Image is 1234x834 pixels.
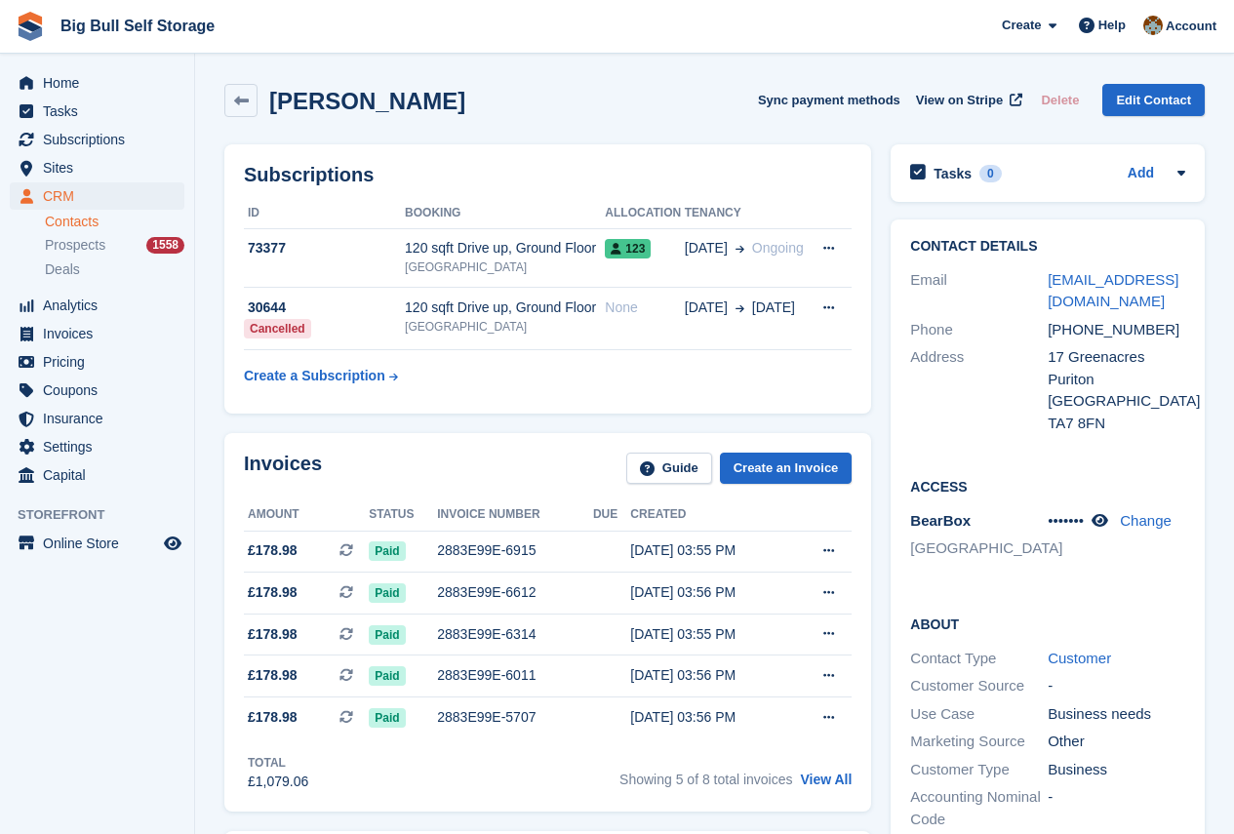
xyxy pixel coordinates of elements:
[1143,16,1163,35] img: Mike Llewellen Palmer
[630,665,790,686] div: [DATE] 03:56 PM
[248,624,298,645] span: £178.98
[146,237,184,254] div: 1558
[910,239,1185,255] h2: Contact Details
[405,198,605,229] th: Booking
[1048,390,1185,413] div: [GEOGRAPHIC_DATA]
[10,377,184,404] a: menu
[248,754,308,772] div: Total
[910,319,1048,341] div: Phone
[10,433,184,460] a: menu
[248,772,308,792] div: £1,079.06
[244,164,852,186] h2: Subscriptions
[758,84,900,116] button: Sync payment methods
[244,319,311,338] div: Cancelled
[1048,759,1185,781] div: Business
[10,98,184,125] a: menu
[630,582,790,603] div: [DATE] 03:56 PM
[619,772,792,787] span: Showing 5 of 8 total invoices
[910,269,1048,313] div: Email
[1048,369,1185,391] div: Puriton
[626,453,712,485] a: Guide
[10,348,184,376] a: menu
[43,348,160,376] span: Pricing
[1048,703,1185,726] div: Business needs
[10,69,184,97] a: menu
[10,405,184,432] a: menu
[16,12,45,41] img: stora-icon-8386f47178a22dfd0bd8f6a31ec36ba5ce8667c1dd55bd0f319d3a0aa187defe.svg
[910,786,1048,830] div: Accounting Nominal Code
[910,759,1048,781] div: Customer Type
[244,358,398,394] a: Create a Subscription
[800,772,852,787] a: View All
[437,665,593,686] div: 2883E99E-6011
[1166,17,1216,36] span: Account
[593,499,630,531] th: Due
[1128,163,1154,185] a: Add
[43,182,160,210] span: CRM
[43,405,160,432] span: Insurance
[934,165,972,182] h2: Tasks
[43,98,160,125] span: Tasks
[437,582,593,603] div: 2883E99E-6612
[1048,675,1185,697] div: -
[244,499,369,531] th: Amount
[53,10,222,42] a: Big Bull Self Storage
[248,540,298,561] span: £178.98
[244,198,405,229] th: ID
[437,624,593,645] div: 2883E99E-6314
[10,320,184,347] a: menu
[43,461,160,489] span: Capital
[910,537,1048,560] li: [GEOGRAPHIC_DATA]
[369,666,405,686] span: Paid
[1048,346,1185,369] div: 17 Greenacres
[405,238,605,258] div: 120 sqft Drive up, Ground Floor
[43,377,160,404] span: Coupons
[752,240,804,256] span: Ongoing
[405,258,605,276] div: [GEOGRAPHIC_DATA]
[979,165,1002,182] div: 0
[1102,84,1205,116] a: Edit Contact
[630,624,790,645] div: [DATE] 03:55 PM
[43,433,160,460] span: Settings
[685,298,728,318] span: [DATE]
[10,292,184,319] a: menu
[1002,16,1041,35] span: Create
[1098,16,1126,35] span: Help
[752,298,795,318] span: [DATE]
[910,648,1048,670] div: Contact Type
[45,259,184,280] a: Deals
[685,198,810,229] th: Tenancy
[437,540,593,561] div: 2883E99E-6915
[1048,271,1178,310] a: [EMAIL_ADDRESS][DOMAIN_NAME]
[437,499,593,531] th: Invoice number
[45,236,105,255] span: Prospects
[1048,413,1185,435] div: TA7 8FN
[630,499,790,531] th: Created
[43,320,160,347] span: Invoices
[605,198,684,229] th: Allocation
[605,239,651,258] span: 123
[369,583,405,603] span: Paid
[605,298,684,318] div: None
[244,453,322,485] h2: Invoices
[10,530,184,557] a: menu
[369,541,405,561] span: Paid
[405,298,605,318] div: 120 sqft Drive up, Ground Floor
[1033,84,1087,116] button: Delete
[910,614,1185,633] h2: About
[10,182,184,210] a: menu
[269,88,465,114] h2: [PERSON_NAME]
[43,530,160,557] span: Online Store
[43,126,160,153] span: Subscriptions
[244,238,405,258] div: 73377
[10,154,184,181] a: menu
[910,476,1185,496] h2: Access
[910,346,1048,434] div: Address
[244,366,385,386] div: Create a Subscription
[720,453,853,485] a: Create an Invoice
[1048,731,1185,753] div: Other
[908,84,1026,116] a: View on Stripe
[1048,319,1185,341] div: [PHONE_NUMBER]
[630,540,790,561] div: [DATE] 03:55 PM
[369,625,405,645] span: Paid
